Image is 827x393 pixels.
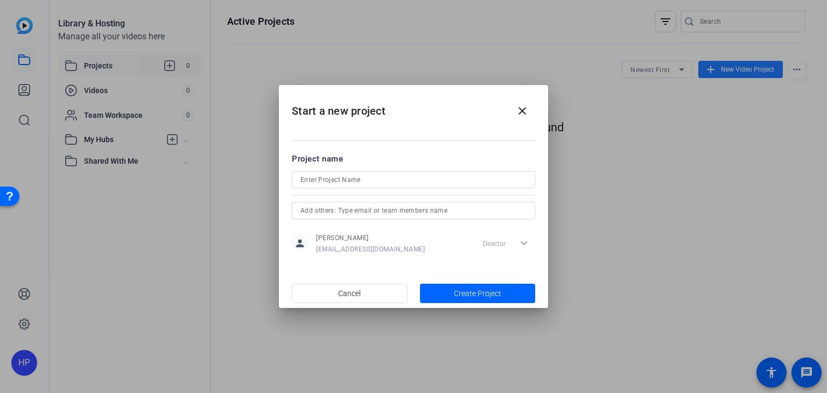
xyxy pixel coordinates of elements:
div: Project name [292,153,535,165]
span: [PERSON_NAME] [316,234,425,242]
span: Create Project [454,288,501,299]
mat-icon: close [516,104,529,117]
input: Add others: Type email or team members name [300,204,527,217]
h2: Start a new project [279,85,548,129]
mat-icon: person [292,235,308,251]
button: Create Project [420,284,536,303]
span: Cancel [338,283,361,304]
input: Enter Project Name [300,173,527,186]
button: Cancel [292,284,408,303]
span: [EMAIL_ADDRESS][DOMAIN_NAME] [316,245,425,254]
